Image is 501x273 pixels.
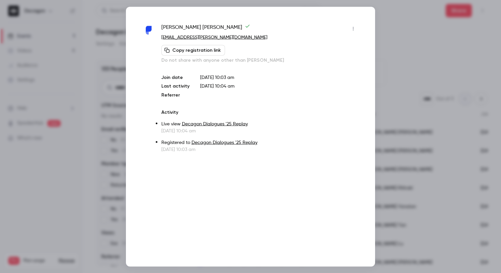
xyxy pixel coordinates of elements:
[161,74,190,81] p: Join date
[161,120,359,127] p: Live view
[142,24,155,36] img: parloa.com
[161,139,359,146] p: Registered to
[161,83,190,90] p: Last activity
[200,84,235,88] span: [DATE] 10:04 am
[161,57,359,63] p: Do not share with anyone other than [PERSON_NAME]
[161,23,250,34] span: [PERSON_NAME] [PERSON_NAME]
[192,140,257,145] a: Decagon Dialogues '25 Replay
[161,127,359,134] p: [DATE] 10:04 am
[161,146,359,153] p: [DATE] 10:03 am
[161,35,267,39] a: [EMAIL_ADDRESS][PERSON_NAME][DOMAIN_NAME]
[161,109,359,115] p: Activity
[200,74,359,81] p: [DATE] 10:03 am
[161,92,190,98] p: Referrer
[161,45,225,55] button: Copy registration link
[182,121,248,126] a: Decagon Dialogues '25 Replay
